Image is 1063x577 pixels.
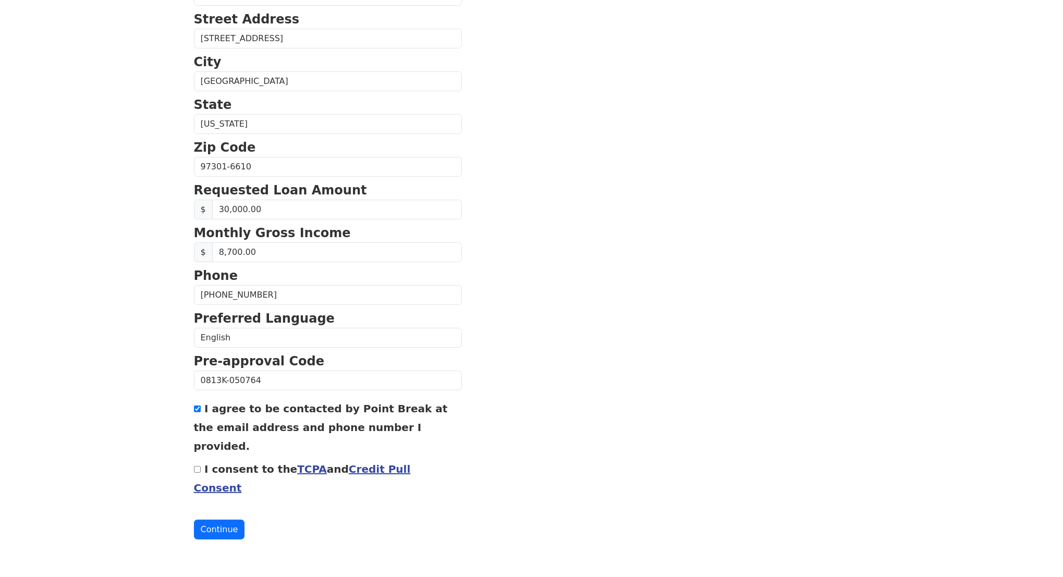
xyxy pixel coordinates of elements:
[194,520,245,539] button: Continue
[194,12,300,27] strong: Street Address
[194,200,213,219] span: $
[212,200,462,219] input: Requested Loan Amount
[194,55,222,69] strong: City
[194,140,256,155] strong: Zip Code
[194,242,213,262] span: $
[194,224,462,242] p: Monthly Gross Income
[194,402,448,452] label: I agree to be contacted by Point Break at the email address and phone number I provided.
[194,463,411,494] label: I consent to the and
[297,463,327,475] a: TCPA
[194,371,462,390] input: Pre-approval Code
[194,183,367,198] strong: Requested Loan Amount
[194,157,462,177] input: Zip Code
[194,354,325,369] strong: Pre-approval Code
[212,242,462,262] input: Monthly Gross Income
[194,285,462,305] input: Phone
[194,29,462,48] input: Street Address
[194,71,462,91] input: City
[194,97,232,112] strong: State
[194,311,335,326] strong: Preferred Language
[194,268,238,283] strong: Phone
